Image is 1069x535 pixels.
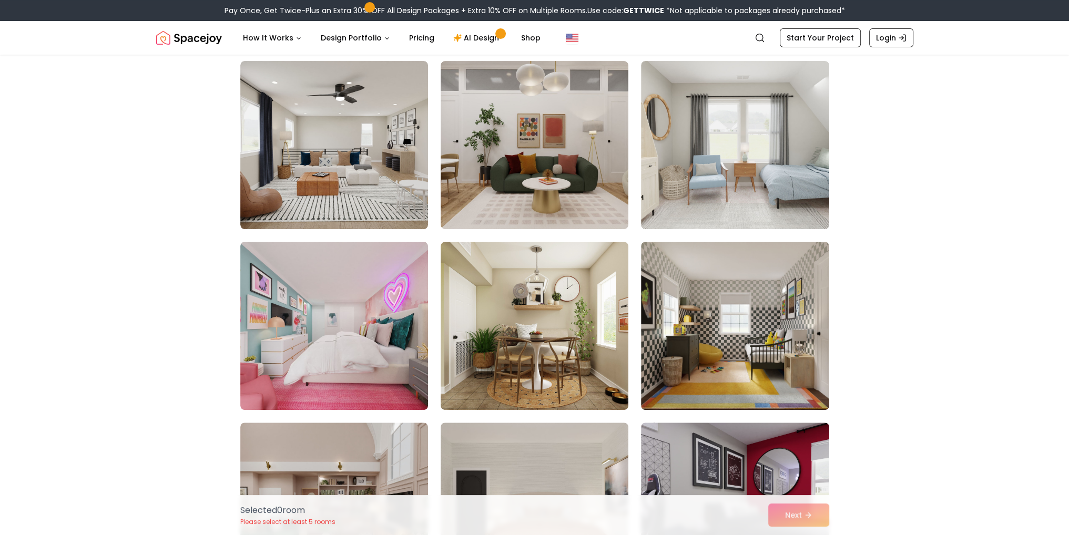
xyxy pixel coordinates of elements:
[312,27,399,48] button: Design Portfolio
[235,27,310,48] button: How It Works
[240,518,335,526] p: Please select at least 5 rooms
[587,5,664,16] span: Use code:
[513,27,549,48] a: Shop
[240,504,335,517] p: Selected 0 room
[664,5,845,16] span: *Not applicable to packages already purchased*
[156,21,913,55] nav: Global
[156,27,222,48] img: Spacejoy Logo
[401,27,443,48] a: Pricing
[445,27,511,48] a: AI Design
[240,242,428,410] img: Room room-7
[225,5,845,16] div: Pay Once, Get Twice-Plus an Extra 30% OFF All Design Packages + Extra 10% OFF on Multiple Rooms.
[780,28,861,47] a: Start Your Project
[235,27,549,48] nav: Main
[441,61,628,229] img: Room room-5
[156,27,222,48] a: Spacejoy
[641,242,829,410] img: Room room-9
[641,61,829,229] img: Room room-6
[566,32,578,44] img: United States
[623,5,664,16] b: GETTWICE
[441,242,628,410] img: Room room-8
[240,61,428,229] img: Room room-4
[869,28,913,47] a: Login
